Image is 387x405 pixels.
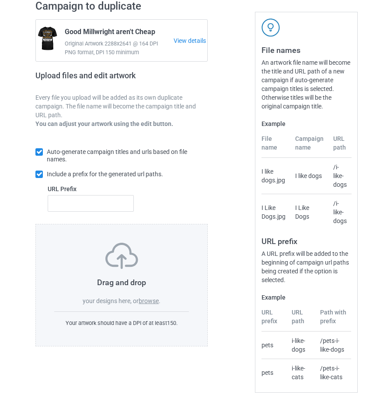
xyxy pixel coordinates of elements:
h3: URL prefix [261,236,351,246]
a: View details [174,36,208,45]
div: A URL prefix will be added to the beginning of campaign url paths being created if the option is ... [261,249,351,284]
th: Path with prefix [315,308,351,332]
td: I Like Dogs.jpg [261,194,290,230]
label: Example [261,293,351,302]
b: You can adjust your artwork using the edit button. [35,120,173,127]
p: Every file you upload will be added as its own duplicate campaign. The file name will become the ... [35,93,208,119]
span: PNG format, DPI 150 minimum [65,48,174,57]
span: Good Millwright aren't Cheap [65,28,155,39]
td: I like dogs.jpg [261,158,290,194]
th: URL path [287,308,315,332]
h2: Upload files and edit artwork [35,71,139,87]
h3: Drag and drop [54,277,189,287]
label: browse [139,297,159,304]
td: i-like-dogs [287,332,315,359]
span: Original Artwork 2288x2641 @ 164 DPI [65,39,174,48]
td: /i-like-dogs [328,194,352,230]
th: File name [261,134,290,158]
td: I Like Dogs [290,194,328,230]
td: /i-like-dogs [328,158,352,194]
td: /pets-i-like-dogs [315,332,351,359]
span: Your artwork should have a DPI of at least 150 . [66,320,178,326]
td: pets [261,359,287,386]
span: your designs here, or [83,297,139,304]
span: . [159,297,160,304]
th: URL prefix [261,308,287,332]
th: Campaign name [290,134,328,158]
span: Auto-generate campaign titles and urls based on file names. [47,148,187,163]
td: I like dogs [290,158,328,194]
label: URL Prefix [48,185,134,193]
div: An artwork file name will become the title and URL path of a new campaign if auto-generate campai... [261,58,351,111]
th: URL path [328,134,352,158]
td: pets [261,332,287,359]
td: i-like-cats [287,359,315,386]
span: Include a prefix for the generated url paths. [47,171,163,178]
td: /pets-i-like-cats [315,359,351,386]
label: Example [261,119,351,128]
h3: File names [261,45,351,55]
img: svg+xml;base64,PD94bWwgdmVyc2lvbj0iMS4wIiBlbmNvZGluZz0iVVRGLTgiPz4KPHN2ZyB3aWR0aD0iNzVweCIgaGVpZ2... [105,243,138,269]
img: svg+xml;base64,PD94bWwgdmVyc2lvbj0iMS4wIiBlbmNvZGluZz0iVVRGLTgiPz4KPHN2ZyB3aWR0aD0iNDJweCIgaGVpZ2... [261,18,280,37]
